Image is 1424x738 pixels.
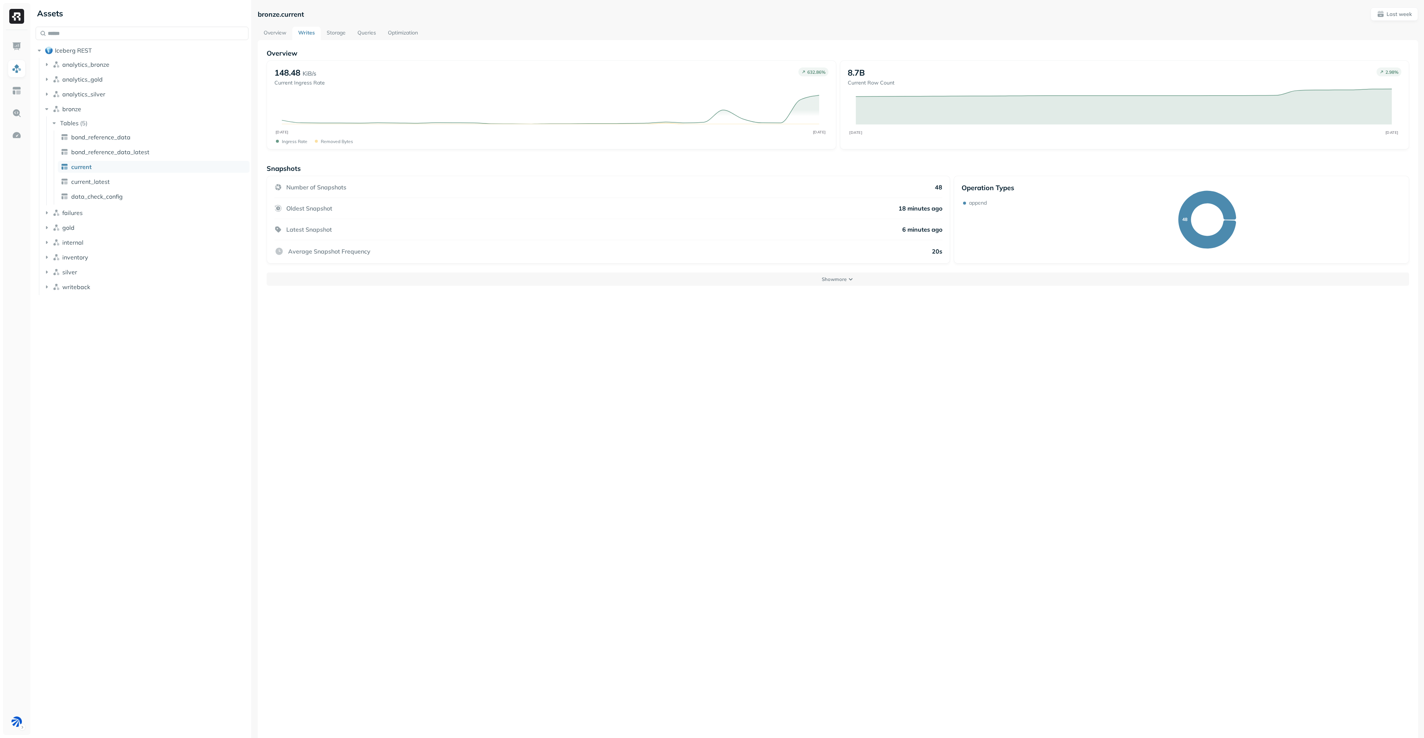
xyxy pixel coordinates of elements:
button: silver [43,266,249,278]
img: namespace [53,254,60,261]
a: bond_reference_data_latest [58,146,250,158]
p: ( 5 ) [80,119,88,127]
img: table [61,193,68,200]
a: current_latest [58,176,250,188]
img: table [61,148,68,156]
p: Oldest Snapshot [286,205,332,212]
p: KiB/s [303,69,316,78]
button: analytics_gold [43,73,249,85]
img: Dashboard [12,42,22,51]
img: Optimization [12,130,22,140]
a: current [58,161,250,173]
span: analytics_bronze [62,61,109,68]
button: writeback [43,281,249,293]
a: Queries [352,27,382,40]
span: analytics_gold [62,76,103,83]
p: 148.48 [274,67,300,78]
img: root [45,47,53,54]
img: table [61,163,68,171]
button: Tables(5) [50,117,249,129]
a: Overview [258,27,292,40]
button: bronze [43,103,249,115]
p: 18 minutes ago [899,205,942,212]
span: bronze [62,105,81,113]
img: Query Explorer [12,108,22,118]
a: data_check_config [58,191,250,202]
img: Ryft [9,9,24,24]
img: Assets [12,64,22,73]
img: namespace [53,76,60,83]
text: 48 [1182,216,1187,222]
p: Operation Types [962,183,1014,192]
p: Number of Snapshots [286,183,346,191]
p: Show more [822,276,847,283]
p: 48 [935,183,942,191]
span: Iceberg REST [55,47,92,54]
span: silver [62,268,77,276]
p: Average Snapshot Frequency [288,248,370,255]
span: failures [62,209,83,216]
button: internal [43,236,249,248]
img: namespace [53,209,60,216]
span: data_check_config [71,193,123,200]
p: 6 minutes ago [902,226,942,233]
button: analytics_silver [43,88,249,100]
p: Latest Snapshot [286,226,332,233]
button: failures [43,207,249,219]
p: Snapshots [267,164,301,173]
img: namespace [53,224,60,231]
p: 632.86 % [807,69,825,75]
p: 8.7B [848,67,865,78]
span: inventory [62,254,88,261]
tspan: [DATE] [276,130,289,135]
button: Last week [1371,7,1418,21]
p: 20s [932,248,942,255]
tspan: [DATE] [813,130,826,135]
p: Current Row Count [848,79,894,86]
p: 2.98 % [1385,69,1398,75]
img: namespace [53,239,60,246]
a: bond_reference_data [58,131,250,143]
div: Assets [36,7,248,19]
a: Writes [292,27,321,40]
span: current [71,163,92,171]
span: Tables [60,119,79,127]
span: analytics_silver [62,90,105,98]
p: append [969,199,987,206]
a: Optimization [382,27,424,40]
span: bond_reference_data_latest [71,148,149,156]
p: Removed bytes [321,139,353,144]
p: Overview [267,49,1409,57]
span: current_latest [71,178,110,185]
img: namespace [53,105,60,113]
button: gold [43,222,249,234]
span: writeback [62,283,90,291]
button: inventory [43,251,249,263]
img: Asset Explorer [12,86,22,96]
p: Ingress Rate [282,139,307,144]
img: namespace [53,283,60,291]
span: bond_reference_data [71,133,131,141]
tspan: [DATE] [849,130,862,135]
img: table [61,178,68,185]
span: gold [62,224,75,231]
span: internal [62,239,83,246]
img: table [61,133,68,141]
p: bronze.current [258,10,304,19]
img: BAM [11,717,22,727]
button: analytics_bronze [43,59,249,70]
img: namespace [53,268,60,276]
p: Current Ingress Rate [274,79,325,86]
tspan: [DATE] [1385,130,1398,135]
p: Last week [1387,11,1412,18]
a: Storage [321,27,352,40]
img: namespace [53,61,60,68]
button: Showmore [267,272,1409,286]
button: Iceberg REST [36,44,248,56]
img: namespace [53,90,60,98]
